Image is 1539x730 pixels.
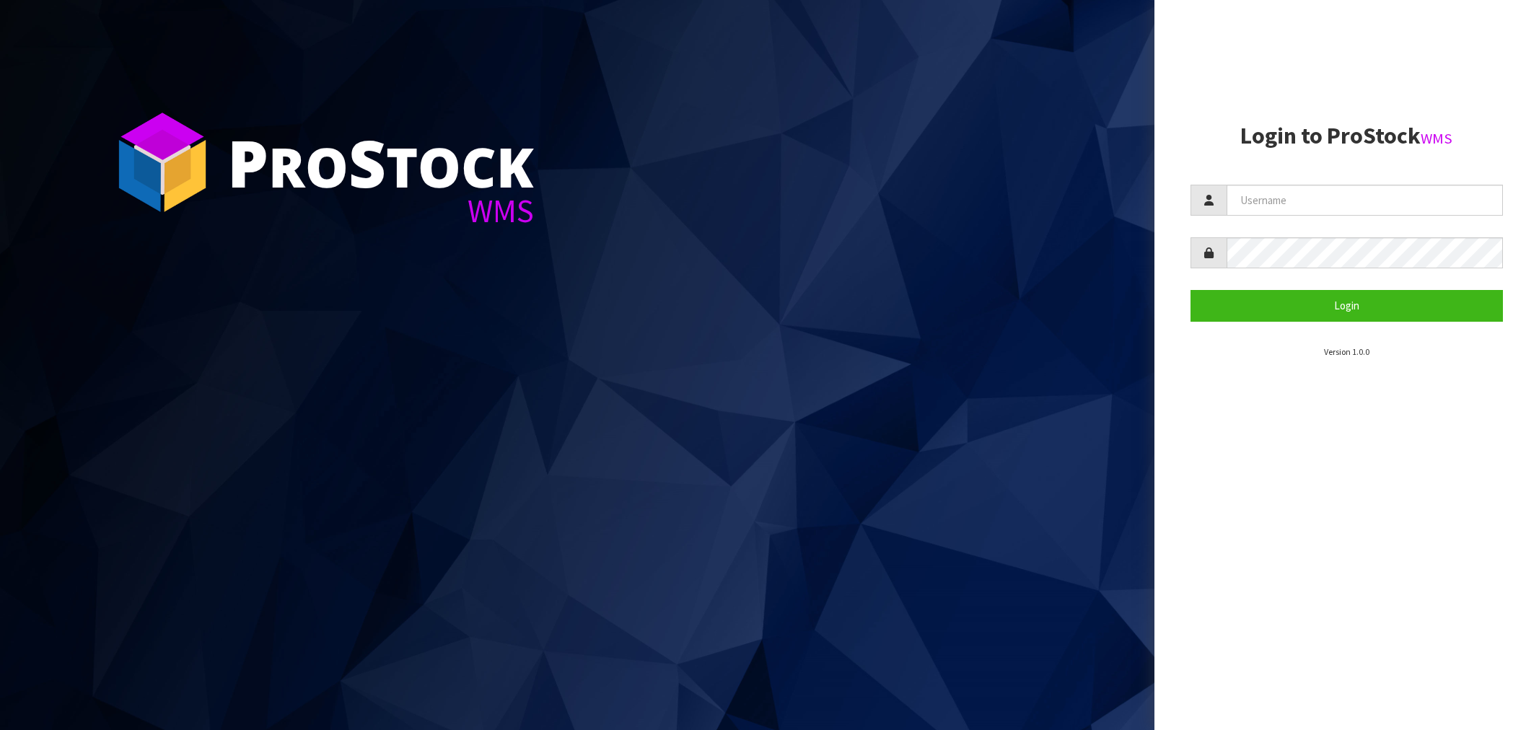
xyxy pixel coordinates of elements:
small: WMS [1421,129,1452,148]
span: P [227,118,268,206]
img: ProStock Cube [108,108,216,216]
input: Username [1227,185,1503,216]
span: S [348,118,386,206]
small: Version 1.0.0 [1324,346,1369,357]
div: ro tock [227,130,534,195]
button: Login [1191,290,1503,321]
div: WMS [227,195,534,227]
h2: Login to ProStock [1191,123,1503,149]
